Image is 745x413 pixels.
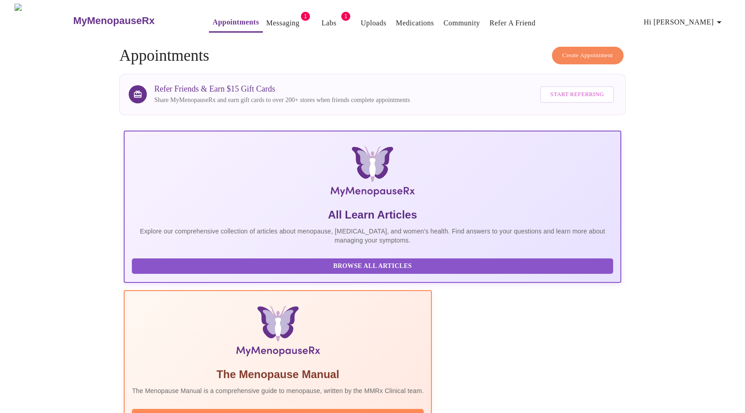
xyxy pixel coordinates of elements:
span: 1 [341,12,350,21]
span: Hi [PERSON_NAME] [644,16,725,29]
span: Create Appointment [562,50,613,61]
img: MyMenopauseRx Logo [15,4,72,38]
p: The Menopause Manual is a comprehensive guide to menopause, written by the MMRx Clinical team. [132,386,424,395]
a: Refer a Friend [489,17,536,29]
span: Start Referring [550,89,604,100]
p: Explore our comprehensive collection of articles about menopause, [MEDICAL_DATA], and women's hea... [132,227,613,245]
button: Hi [PERSON_NAME] [640,13,728,31]
button: Create Appointment [552,47,624,64]
h5: All Learn Articles [132,208,613,222]
h3: Refer Friends & Earn $15 Gift Cards [154,84,410,94]
a: Community [444,17,480,29]
a: Labs [322,17,337,29]
button: Refer a Friend [486,14,539,32]
a: Appointments [213,16,259,29]
a: Start Referring [538,82,616,107]
img: Menopause Manual [179,306,377,360]
a: Uploads [361,17,387,29]
button: Community [440,14,484,32]
span: 1 [301,12,310,21]
button: Start Referring [540,86,614,103]
a: MyMenopauseRx [72,5,191,37]
a: Messaging [266,17,300,29]
h4: Appointments [119,47,625,65]
a: Medications [396,17,434,29]
button: Medications [392,14,438,32]
a: Browse All Articles [132,262,615,269]
button: Browse All Articles [132,258,613,274]
h3: MyMenopauseRx [73,15,155,27]
button: Messaging [263,14,303,32]
button: Labs [314,14,343,32]
h5: The Menopause Manual [132,367,424,382]
span: Browse All Articles [141,261,604,272]
p: Share MyMenopauseRx and earn gift cards to over 200+ stores when friends complete appointments [154,96,410,105]
button: Appointments [209,13,262,33]
button: Uploads [357,14,390,32]
img: MyMenopauseRx Logo [207,146,538,200]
